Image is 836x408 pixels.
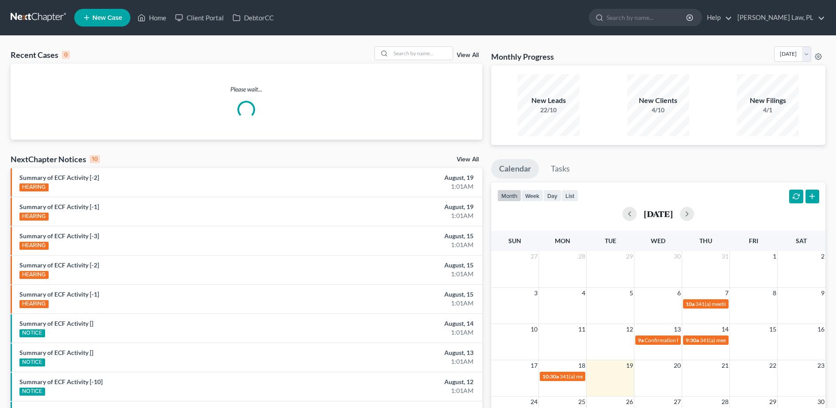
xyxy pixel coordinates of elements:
span: 2 [820,251,825,262]
span: 13 [673,324,682,335]
div: NextChapter Notices [11,154,100,164]
div: Recent Cases [11,50,70,60]
span: 28 [721,397,729,407]
a: Summary of ECF Activity [] [19,349,93,356]
span: 14 [721,324,729,335]
div: August, 19 [328,202,473,211]
a: DebtorCC [228,10,278,26]
a: Summary of ECF Activity [-1] [19,290,99,298]
a: View All [457,156,479,163]
span: 30 [673,251,682,262]
button: list [561,190,578,202]
span: 10:30a [542,373,559,380]
span: 28 [577,251,586,262]
button: week [521,190,543,202]
h2: [DATE] [644,209,673,218]
span: 27 [673,397,682,407]
div: August, 15 [328,290,473,299]
div: 1:01AM [328,386,473,395]
a: Summary of ECF Activity [-2] [19,174,99,181]
span: 24 [530,397,538,407]
span: 1 [772,251,777,262]
div: 1:01AM [328,328,473,337]
div: HEARING [19,183,49,191]
span: 341(a) meeting [700,337,735,343]
span: 11 [577,324,586,335]
span: 6 [676,288,682,298]
div: August, 13 [328,348,473,357]
div: 0 [62,51,70,59]
div: August, 19 [328,173,473,182]
span: 25 [577,397,586,407]
div: 1:01AM [328,211,473,220]
div: 1:01AM [328,357,473,366]
a: Summary of ECF Activity [-10] [19,378,103,385]
div: 1:01AM [328,182,473,191]
div: HEARING [19,271,49,279]
div: NOTICE [19,358,45,366]
div: 4/1 [737,106,799,114]
span: 30 [817,397,825,407]
span: Wed [651,237,665,244]
a: Home [133,10,171,26]
input: Search by name... [607,9,687,26]
span: 10a [686,301,695,307]
span: Tue [605,237,616,244]
span: 23 [817,360,825,371]
span: 17 [530,360,538,371]
a: Tasks [543,159,578,179]
span: 20 [673,360,682,371]
div: New Filings [737,95,799,106]
span: 18 [577,360,586,371]
div: 1:01AM [328,299,473,308]
span: 12 [625,324,634,335]
span: 7 [724,288,729,298]
span: 9a [638,337,644,343]
button: day [543,190,561,202]
span: 341(a) meeting [560,373,595,380]
div: 10 [90,155,100,163]
span: 5 [629,288,634,298]
span: 21 [721,360,729,371]
div: NOTICE [19,388,45,396]
span: 29 [768,397,777,407]
span: Sun [508,237,521,244]
span: Fri [749,237,758,244]
div: New Leads [518,95,580,106]
a: [PERSON_NAME] Law, PL [733,10,825,26]
a: Summary of ECF Activity [-3] [19,232,99,240]
div: August, 12 [328,377,473,386]
a: Summary of ECF Activity [] [19,320,93,327]
span: 27 [530,251,538,262]
div: 1:01AM [328,270,473,278]
a: Client Portal [171,10,228,26]
span: 29 [625,251,634,262]
span: 31 [721,251,729,262]
div: 4/10 [627,106,689,114]
span: 9 [820,288,825,298]
input: Search by name... [391,47,453,60]
p: Please wait... [11,85,482,94]
span: New Case [92,15,122,21]
a: Summary of ECF Activity [-1] [19,203,99,210]
div: New Clients [627,95,689,106]
span: 15 [768,324,777,335]
span: 341(a) meeting [695,301,730,307]
span: Confirmation hearing [645,337,695,343]
div: HEARING [19,242,49,250]
span: 10 [530,324,538,335]
div: NOTICE [19,329,45,337]
div: 1:01AM [328,240,473,249]
span: 4 [581,288,586,298]
span: Mon [555,237,570,244]
span: 19 [625,360,634,371]
span: 8 [772,288,777,298]
span: 26 [625,397,634,407]
button: month [497,190,521,202]
a: Summary of ECF Activity [-2] [19,261,99,269]
div: HEARING [19,213,49,221]
span: 9:30a [686,337,699,343]
div: August, 14 [328,319,473,328]
div: 22/10 [518,106,580,114]
div: August, 15 [328,232,473,240]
